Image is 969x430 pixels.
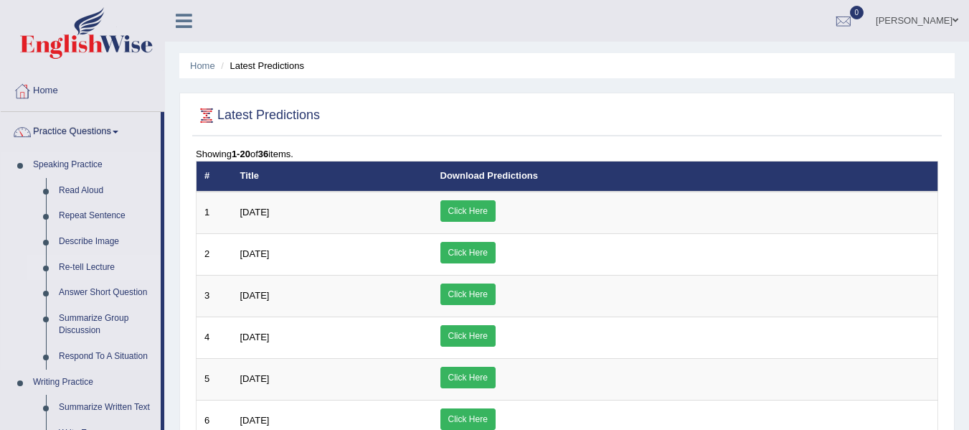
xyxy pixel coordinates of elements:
[27,152,161,178] a: Speaking Practice
[232,162,432,192] th: Title
[52,306,161,344] a: Summarize Group Discussion
[440,242,496,263] a: Click Here
[52,255,161,281] a: Re-tell Lecture
[52,395,161,421] a: Summarize Written Text
[850,6,864,19] span: 0
[196,147,938,161] div: Showing of items.
[52,178,161,204] a: Read Aloud
[197,192,232,234] td: 1
[197,233,232,275] td: 2
[258,149,268,159] b: 36
[197,275,232,317] td: 3
[217,59,304,73] li: Latest Predictions
[1,112,161,148] a: Practice Questions
[197,162,232,192] th: #
[432,162,938,192] th: Download Predictions
[52,344,161,370] a: Respond To A Situation
[240,373,270,384] span: [DATE]
[440,200,496,222] a: Click Here
[197,317,232,358] td: 4
[440,408,496,430] a: Click Here
[240,332,270,342] span: [DATE]
[440,367,496,388] a: Click Here
[52,280,161,306] a: Answer Short Question
[1,71,164,107] a: Home
[240,290,270,301] span: [DATE]
[232,149,250,159] b: 1-20
[240,207,270,218] span: [DATE]
[240,248,270,259] span: [DATE]
[440,284,496,305] a: Click Here
[197,358,232,400] td: 5
[52,229,161,255] a: Describe Image
[196,105,320,126] h2: Latest Predictions
[52,203,161,229] a: Repeat Sentence
[240,415,270,426] span: [DATE]
[190,60,215,71] a: Home
[440,325,496,347] a: Click Here
[27,370,161,396] a: Writing Practice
